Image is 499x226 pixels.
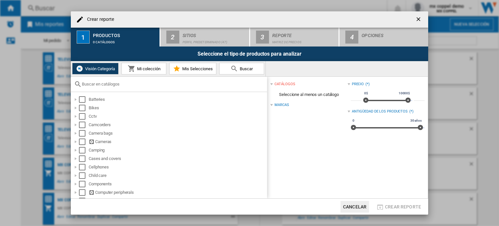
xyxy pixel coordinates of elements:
[93,37,157,44] div: 0 catálogos
[89,164,266,170] div: Cellphones
[345,31,358,44] div: 4
[183,37,247,44] div: Perfil predeterminado (47)
[415,16,423,24] ng-md-icon: getI18NText('BUTTONS.CLOSE_DIALOG')
[275,102,289,108] div: Marcas
[77,31,90,44] div: 1
[238,66,253,71] span: Buscar
[79,139,89,145] md-checkbox: Select
[89,155,266,162] div: Cases and covers
[79,155,89,162] md-checkbox: Select
[275,82,295,87] div: catálogos
[181,66,213,71] span: Mis Selecciones
[183,30,247,37] div: Sitios
[89,113,266,120] div: Cctv
[79,181,89,187] md-checkbox: Select
[79,198,89,204] md-checkbox: Select
[89,189,266,196] div: Computer peripherals
[169,63,216,74] button: Mis Selecciones
[89,96,266,103] div: Batteries
[72,63,119,74] button: Visión Categoría
[413,13,426,26] button: getI18NText('BUTTONS.CLOSE_DIALOG')
[79,164,89,170] md-checkbox: Select
[409,118,423,123] span: 30 años
[272,30,336,37] div: Reporte
[76,65,83,73] img: wiser-icon-white.png
[71,47,428,61] div: Seleccione el tipo de productos para analizar
[250,28,339,47] button: 3 Reporte Matriz de precios
[270,88,347,101] span: Seleccione al menos un catálogo
[352,118,355,123] span: 0
[79,172,89,179] md-checkbox: Select
[89,122,266,128] div: Camcorders
[339,28,428,47] button: 4 Opciones
[374,201,423,213] button: Crear reporte
[71,11,428,215] md-dialog: Crear reporte ...
[79,189,89,196] md-checkbox: Select
[272,37,336,44] div: Matriz de precios
[71,28,160,47] button: 1 Productos 0 catálogos
[89,130,266,137] div: Camera bags
[219,63,264,74] button: Buscar
[83,66,115,71] span: Visión Categoría
[79,113,89,120] md-checkbox: Select
[89,147,266,153] div: Camping
[256,31,269,44] div: 3
[135,66,160,71] span: Mi colección
[79,122,89,128] md-checkbox: Select
[398,91,411,96] span: 10000$
[82,82,264,86] input: Buscar en catálogos
[84,16,114,23] h4: Crear reporte
[89,172,266,179] div: Child care
[340,201,369,213] button: Cancelar
[352,82,364,87] div: Precio
[79,130,89,137] md-checkbox: Select
[352,109,408,114] div: Antigüedad de los productos
[79,96,89,103] md-checkbox: Select
[79,147,89,153] md-checkbox: Select
[362,30,426,37] div: Opciones
[160,28,250,47] button: 2 Sitios Perfil predeterminado (47)
[166,31,179,44] div: 2
[93,30,157,37] div: Productos
[122,63,166,74] button: Mi colección
[89,198,266,204] div: Computers
[79,105,89,111] md-checkbox: Select
[89,181,266,187] div: Components
[89,139,266,145] div: Cameras
[385,204,421,209] span: Crear reporte
[89,105,266,111] div: Bikes
[363,91,369,96] span: 0$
